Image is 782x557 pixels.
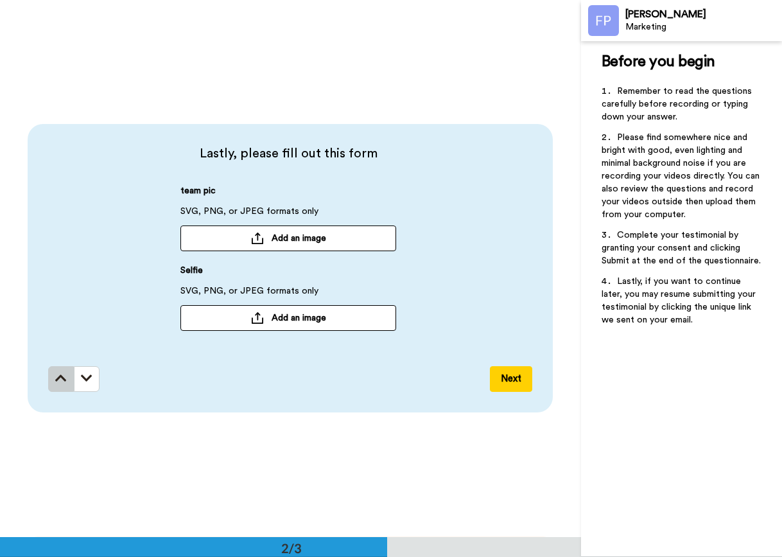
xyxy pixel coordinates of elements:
span: Before you begin [602,54,715,69]
span: SVG, PNG, or JPEG formats only [180,205,318,225]
span: Please find somewhere nice and bright with good, even lighting and minimal background noise if yo... [602,133,762,219]
span: Lastly, please fill out this form [48,145,528,163]
span: Complete your testimonial by granting your consent and clicking Submit at the end of the question... [602,231,761,265]
span: Lastly, if you want to continue later, you may resume submitting your testimonial by clicking the... [602,277,758,324]
div: Marketing [625,22,781,33]
button: Add an image [180,225,396,251]
img: Profile Image [588,5,619,36]
span: SVG, PNG, or JPEG formats only [180,285,318,305]
span: Remember to read the questions carefully before recording or typing down your answer. [602,87,754,121]
div: [PERSON_NAME] [625,8,781,21]
span: Selfie [180,264,203,285]
span: team pic [180,184,216,205]
span: Add an image [272,312,326,324]
div: 2/3 [261,539,322,557]
button: Add an image [180,305,396,331]
button: Next [490,366,532,392]
span: Add an image [272,232,326,245]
